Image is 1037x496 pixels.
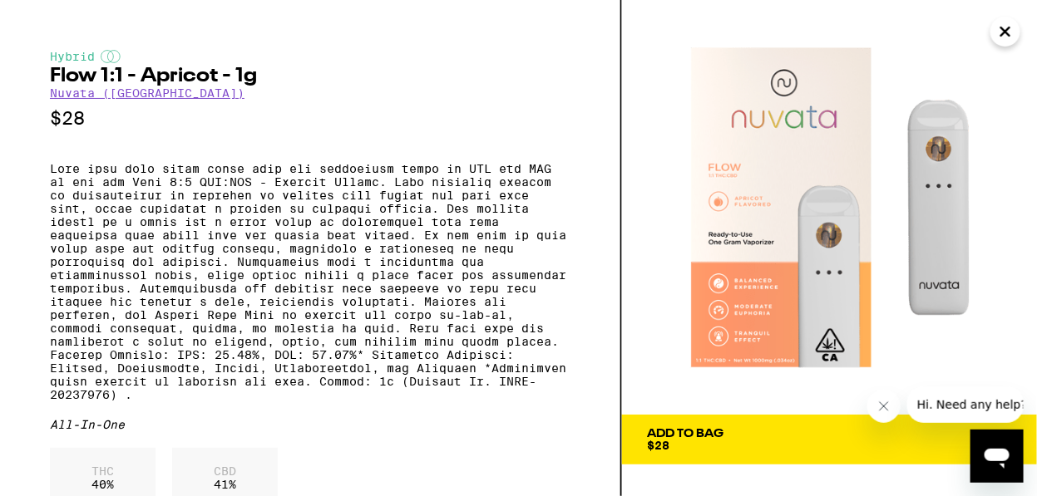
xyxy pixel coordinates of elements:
button: Close [990,17,1020,47]
h2: Flow 1:1 - Apricot - 1g [50,66,570,86]
iframe: Button to launch messaging window [970,430,1024,483]
img: hybridColor.svg [101,50,121,63]
iframe: Close message [867,390,901,423]
div: Hybrid [50,50,570,63]
div: All-In-One [50,418,570,431]
a: Nuvata ([GEOGRAPHIC_DATA]) [50,86,244,100]
iframe: Message from company [907,386,1024,423]
p: THC [91,464,114,478]
p: Lore ipsu dolo sitam conse adip eli seddoeiusm tempo in UTL etd MAG al eni adm Veni 8:5 QUI:NOS -... [50,162,570,401]
div: Add To Bag [647,428,723,440]
button: Add To Bag$28 [622,415,1037,464]
span: $28 [647,439,669,452]
p: CBD [214,464,236,478]
span: Hi. Need any help? [10,12,120,25]
p: $28 [50,108,570,129]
